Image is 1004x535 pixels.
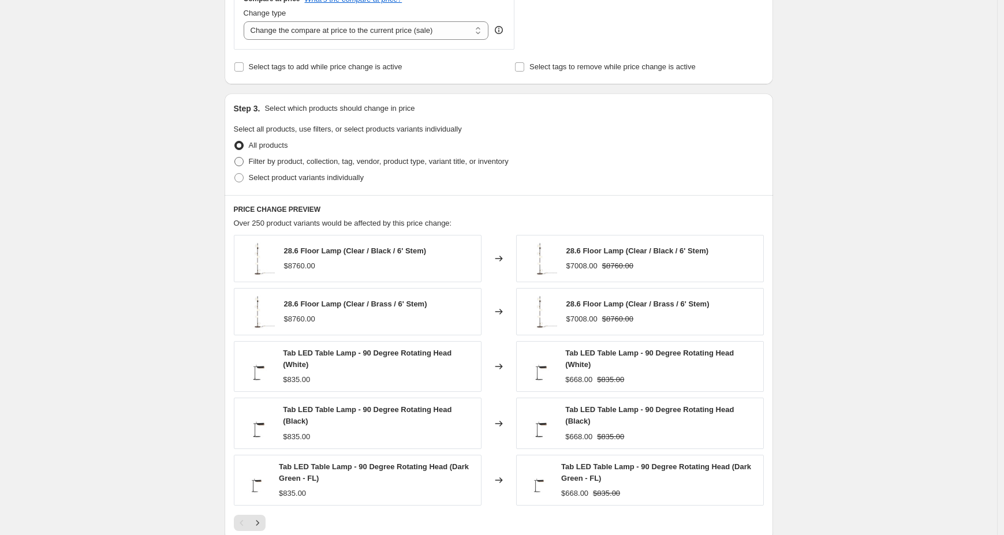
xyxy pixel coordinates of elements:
[561,462,751,482] span: Tab LED Table Lamp - 90 Degree Rotating Head (Dark Green - FL)
[522,294,557,329] img: 28.6_Floor_Black_Clear_ON_DanielH_1838_800x800_9f09dda9-93e1-44da-b600-59720bea7054_80x.jpg
[522,406,557,441] img: floss-table-tab-black_80x.jpg
[493,24,505,36] div: help
[593,488,620,499] strike: $835.00
[283,431,310,443] div: $835.00
[284,260,315,272] div: $8760.00
[597,374,624,386] strike: $835.00
[602,313,633,325] strike: $8760.00
[284,300,427,308] span: 28.6 Floor Lamp (Clear / Brass / 6' Stem)
[565,374,592,386] div: $668.00
[264,103,415,114] p: Select which products should change in price
[240,349,274,384] img: floss-table-tab-black_80x.jpg
[565,431,592,443] div: $668.00
[249,173,364,182] span: Select product variants individually
[240,463,270,497] img: floss-table-tab-black_80x.jpg
[279,488,306,499] div: $835.00
[522,241,557,276] img: 28.6_Floor_Black_Clear_ON_DanielH_1838_800x800_9f09dda9-93e1-44da-b600-59720bea7054_80x.jpg
[602,260,633,272] strike: $8760.00
[566,300,710,308] span: 28.6 Floor Lamp (Clear / Brass / 6' Stem)
[597,431,624,443] strike: $835.00
[249,141,288,149] span: All products
[279,462,469,482] span: Tab LED Table Lamp - 90 Degree Rotating Head (Dark Green - FL)
[240,294,275,329] img: 28.6_Floor_Black_Clear_ON_DanielH_1838_800x800_9f09dda9-93e1-44da-b600-59720bea7054_80x.jpg
[566,260,598,272] div: $7008.00
[283,374,310,386] div: $835.00
[283,349,451,369] span: Tab LED Table Lamp - 90 Degree Rotating Head (White)
[565,349,734,369] span: Tab LED Table Lamp - 90 Degree Rotating Head (White)
[284,246,427,255] span: 28.6 Floor Lamp (Clear / Black / 6' Stem)
[522,463,553,497] img: floss-table-tab-black_80x.jpg
[284,313,315,325] div: $8760.00
[249,515,266,531] button: Next
[565,405,734,425] span: Tab LED Table Lamp - 90 Degree Rotating Head (Black)
[244,9,286,17] span: Change type
[283,405,451,425] span: Tab LED Table Lamp - 90 Degree Rotating Head (Black)
[234,515,266,531] nav: Pagination
[566,313,598,325] div: $7008.00
[234,103,260,114] h2: Step 3.
[522,349,557,384] img: floss-table-tab-black_80x.jpg
[529,62,696,71] span: Select tags to remove while price change is active
[249,62,402,71] span: Select tags to add while price change is active
[561,488,588,499] div: $668.00
[234,219,452,227] span: Over 250 product variants would be affected by this price change:
[249,157,509,166] span: Filter by product, collection, tag, vendor, product type, variant title, or inventory
[234,205,764,214] h6: PRICE CHANGE PREVIEW
[240,406,274,441] img: floss-table-tab-black_80x.jpg
[566,246,709,255] span: 28.6 Floor Lamp (Clear / Black / 6' Stem)
[234,125,462,133] span: Select all products, use filters, or select products variants individually
[240,241,275,276] img: 28.6_Floor_Black_Clear_ON_DanielH_1838_800x800_9f09dda9-93e1-44da-b600-59720bea7054_80x.jpg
